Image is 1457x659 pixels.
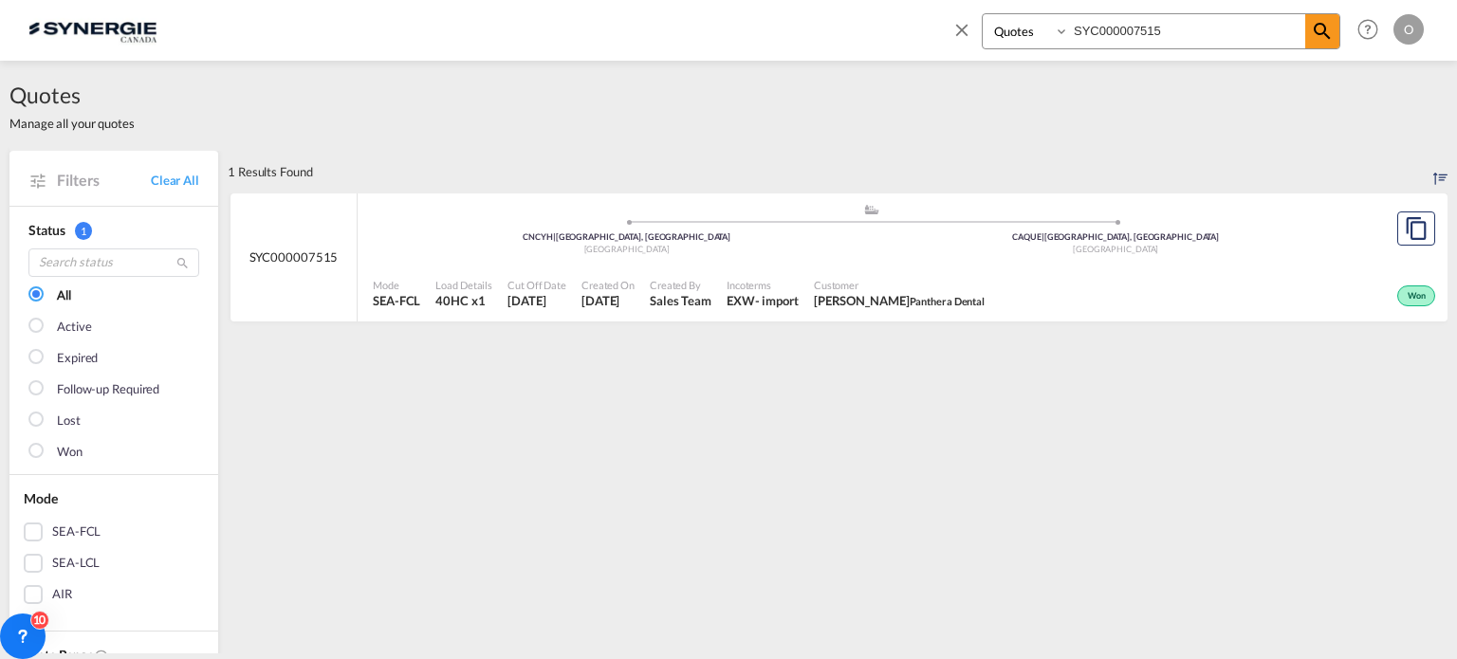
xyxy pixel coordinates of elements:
[1397,285,1435,306] div: Won
[75,222,92,240] span: 1
[814,292,985,309] span: Marie-claude Ferland Panthera Dental
[435,292,492,309] span: 40HC x 1
[1393,14,1424,45] div: O
[951,13,982,59] span: icon-close
[727,278,799,292] span: Incoterms
[650,278,711,292] span: Created By
[755,292,799,309] div: - import
[523,231,730,242] span: CNCYH [GEOGRAPHIC_DATA], [GEOGRAPHIC_DATA]
[1012,231,1219,242] span: CAQUE [GEOGRAPHIC_DATA], [GEOGRAPHIC_DATA]
[727,292,755,309] div: EXW
[1408,290,1430,303] span: Won
[57,170,151,191] span: Filters
[57,443,83,462] div: Won
[57,412,81,430] div: Lost
[57,318,91,337] div: Active
[860,205,883,214] md-icon: assets/icons/custom/ship-fill.svg
[1433,151,1448,192] div: Sort by: Created On
[1352,13,1384,46] span: Help
[581,292,635,309] span: 10 Jan 2025
[1405,217,1428,240] md-icon: assets/icons/custom/copyQuote.svg
[373,292,420,309] span: SEA-FCL
[727,292,799,309] div: EXW import
[24,490,58,506] span: Mode
[52,522,101,541] div: SEA-FCL
[553,231,556,242] span: |
[373,278,420,292] span: Mode
[28,9,157,51] img: 1f56c880d42311ef80fc7dca854c8e59.png
[28,248,199,277] input: Search status
[175,256,190,270] md-icon: icon-magnify
[52,554,100,573] div: SEA-LCL
[24,522,204,541] md-checkbox: SEA-FCL
[24,554,204,573] md-checkbox: SEA-LCL
[1352,13,1393,47] div: Help
[228,151,313,192] div: 1 Results Found
[231,193,1448,322] div: SYC000007515 assets/icons/custom/ship-fill.svgassets/icons/custom/roll-o-plane.svgOriginHaimen, G...
[28,221,199,240] div: Status 1
[151,172,199,189] a: Clear All
[28,222,65,238] span: Status
[507,278,566,292] span: Cut Off Date
[910,295,986,307] span: Panthera Dental
[584,244,670,254] span: [GEOGRAPHIC_DATA]
[507,292,566,309] span: 10 Jan 2025
[1042,231,1044,242] span: |
[57,286,71,305] div: All
[1311,20,1334,43] md-icon: icon-magnify
[1069,14,1305,47] input: Enter Quotation Number
[1397,211,1435,246] button: Copy Quote
[650,292,711,309] span: Sales Team
[1073,244,1158,254] span: [GEOGRAPHIC_DATA]
[249,248,339,265] span: SYC000007515
[24,585,204,604] md-checkbox: AIR
[9,80,135,110] span: Quotes
[581,278,635,292] span: Created On
[435,278,492,292] span: Load Details
[57,349,98,368] div: Expired
[9,115,135,132] span: Manage all your quotes
[951,19,972,40] md-icon: icon-close
[814,278,985,292] span: Customer
[1305,14,1339,48] span: icon-magnify
[52,585,72,604] div: AIR
[57,380,159,399] div: Follow-up Required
